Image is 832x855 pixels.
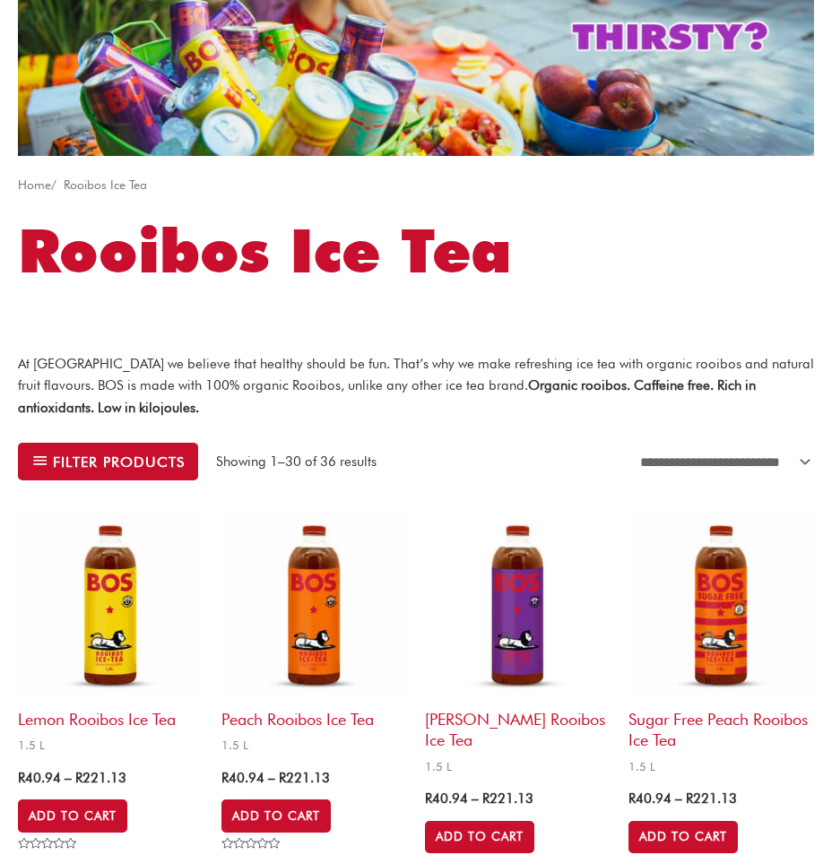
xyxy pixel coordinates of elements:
[482,790,490,807] span: R
[482,790,533,807] bdi: 221.13
[279,770,330,786] bdi: 221.13
[18,177,51,192] a: Home
[221,770,229,786] span: R
[18,799,127,832] a: Select options for “Lemon Rooibos Ice Tea”
[53,455,185,469] span: Filter products
[18,209,814,293] h1: Rooibos Ice Tea
[18,770,61,786] bdi: 40.94
[628,821,738,853] a: Select options for “Sugar Free Peach Rooibos Ice Tea”
[221,770,264,786] bdi: 40.94
[628,790,636,807] span: R
[629,443,814,480] select: Shop order
[425,790,468,807] bdi: 40.94
[221,514,407,759] a: Peach Rooibos Ice Tea1.5 L
[279,770,286,786] span: R
[425,790,432,807] span: R
[425,700,611,751] h2: [PERSON_NAME] Rooibos Ice Tea
[18,738,204,753] span: 1.5 L
[425,514,611,700] img: berry rooibos ice tea
[75,770,82,786] span: R
[472,790,479,807] span: –
[18,174,814,196] nav: Breadcrumb
[65,770,72,786] span: –
[216,452,377,472] p: Showing 1–30 of 36 results
[628,514,814,700] img: sugar free rooibos ice tea 1.5L
[425,514,611,780] a: [PERSON_NAME] Rooibos Ice Tea1.5 L
[18,514,204,759] a: Lemon Rooibos Ice Tea1.5 L
[686,790,693,807] span: R
[628,790,672,807] bdi: 40.94
[628,759,814,774] span: 1.5 L
[221,514,407,700] img: lemon rooibos ice tea
[425,759,611,774] span: 1.5 L
[18,700,204,730] h2: Lemon Rooibos Ice Tea
[425,821,534,853] a: Select options for “Berry Rooibos Ice Tea”
[221,738,407,753] span: 1.5 L
[628,700,814,751] h2: Sugar Free Peach Rooibos Ice Tea
[628,514,814,780] a: Sugar Free Peach Rooibos Ice Tea1.5 L
[18,353,814,419] p: At [GEOGRAPHIC_DATA] we believe that healthy should be fun. That’s why we make refreshing ice tea...
[18,443,198,480] button: Filter products
[268,770,275,786] span: –
[18,770,25,786] span: R
[675,790,682,807] span: –
[75,770,126,786] bdi: 221.13
[18,514,204,700] img: lemon rooibos ice tea 1.5L
[686,790,737,807] bdi: 221.13
[221,700,407,730] h2: Peach Rooibos Ice Tea
[221,799,331,832] a: Select options for “Peach Rooibos Ice Tea”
